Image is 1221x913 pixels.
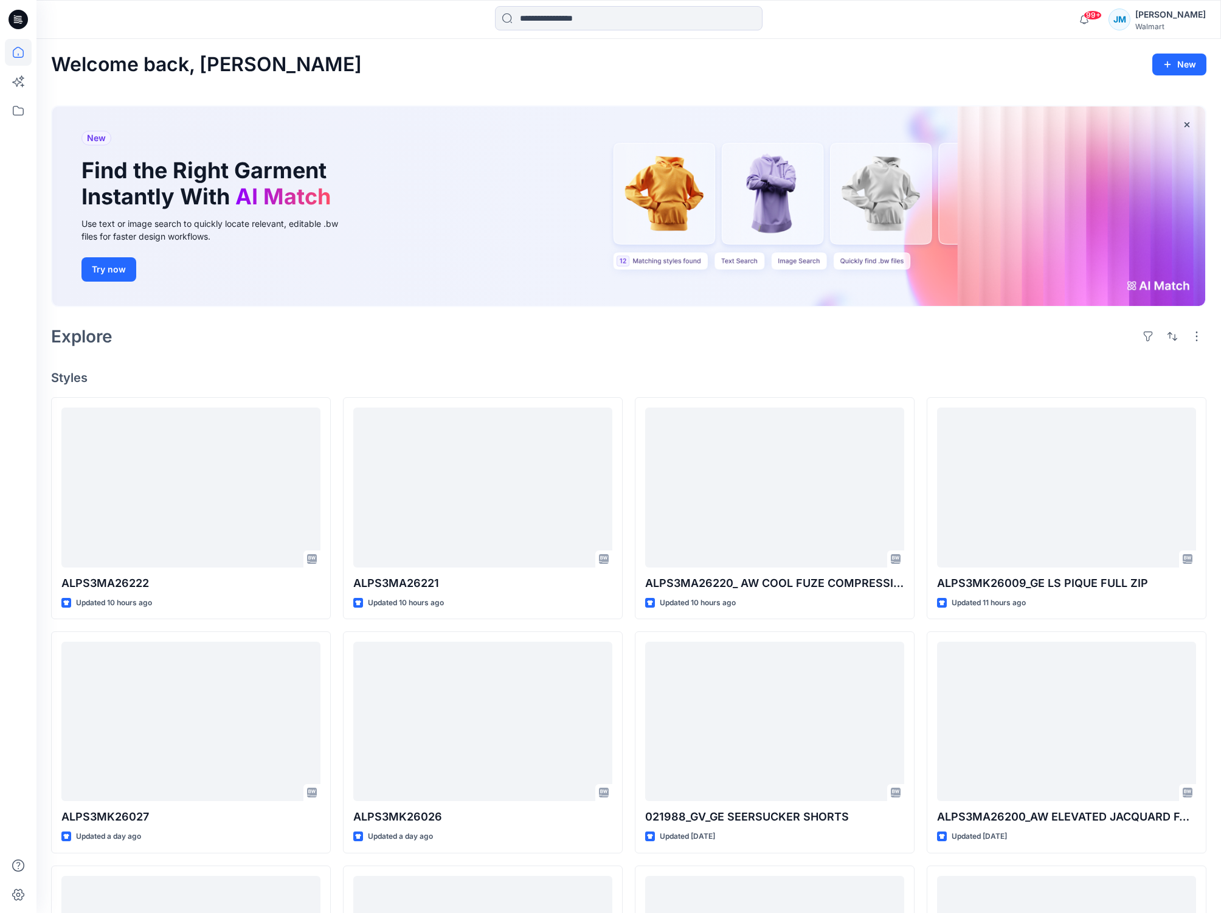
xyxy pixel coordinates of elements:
[952,830,1007,843] p: Updated [DATE]
[353,575,612,592] p: ALPS3MA26221
[87,131,106,145] span: New
[81,158,337,210] h1: Find the Right Garment Instantly With
[61,808,320,825] p: ALPS3MK26027
[51,327,112,346] h2: Explore
[1084,10,1102,20] span: 99+
[645,575,904,592] p: ALPS3MA26220_ AW COOL FUZE COMPRESSION BIKE SHORT 6” INSEAM-9-28
[61,575,320,592] p: ALPS3MA26222
[937,575,1196,592] p: ALPS3MK26009_GE LS PIQUE FULL ZIP
[51,370,1206,385] h4: Styles
[660,597,736,609] p: Updated 10 hours ago
[937,808,1196,825] p: ALPS3MA26200_AW ELEVATED JACQUARD FASHION TEE OPTION 2
[1135,7,1206,22] div: [PERSON_NAME]
[1135,22,1206,31] div: Walmart
[76,597,152,609] p: Updated 10 hours ago
[353,808,612,825] p: ALPS3MK26026
[660,830,715,843] p: Updated [DATE]
[368,597,444,609] p: Updated 10 hours ago
[235,183,331,210] span: AI Match
[76,830,141,843] p: Updated a day ago
[645,808,904,825] p: 021988_GV_GE SEERSUCKER SHORTS
[81,257,136,282] button: Try now
[81,217,355,243] div: Use text or image search to quickly locate relevant, editable .bw files for faster design workflows.
[1109,9,1130,30] div: JM
[1152,54,1206,75] button: New
[952,597,1026,609] p: Updated 11 hours ago
[368,830,433,843] p: Updated a day ago
[51,54,362,76] h2: Welcome back, [PERSON_NAME]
